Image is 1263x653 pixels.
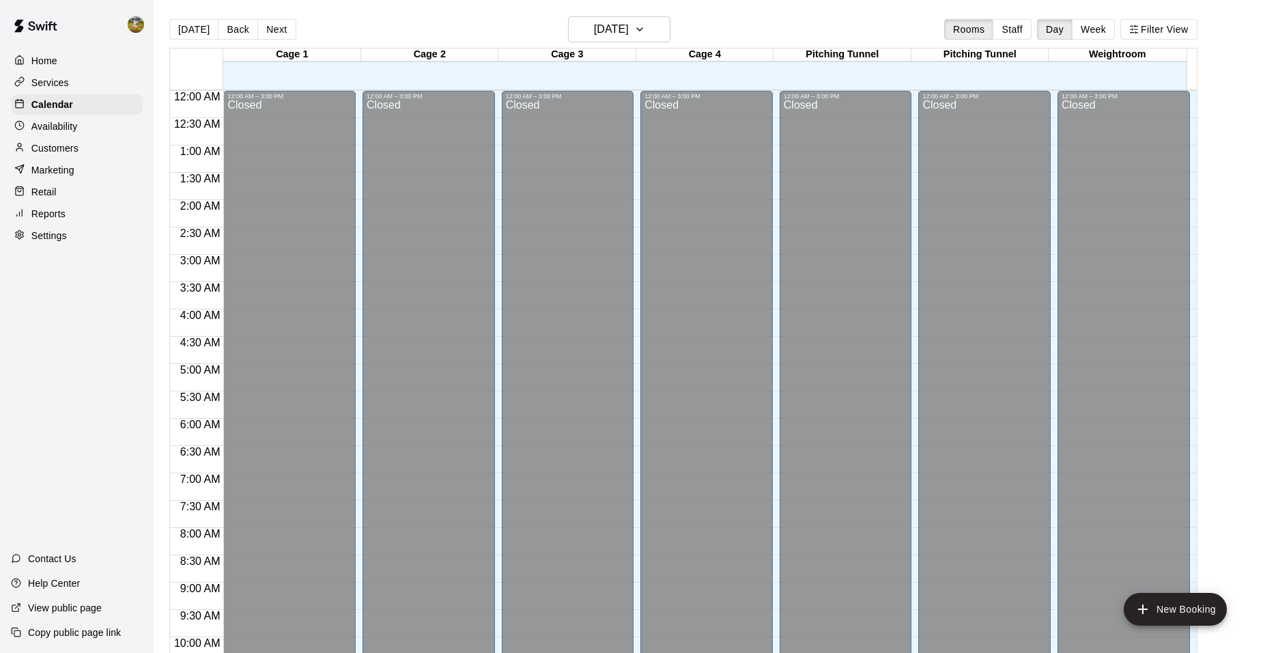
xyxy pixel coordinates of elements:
[177,583,224,594] span: 9:00 AM
[28,552,76,566] p: Contact Us
[636,48,774,61] div: Cage 4
[11,204,143,224] a: Reports
[257,19,296,40] button: Next
[568,16,670,42] button: [DATE]
[31,76,69,89] p: Services
[227,93,352,100] div: 12:00 AM – 3:00 PM
[177,173,224,184] span: 1:30 AM
[177,501,224,512] span: 7:30 AM
[11,116,143,137] a: Availability
[1072,19,1115,40] button: Week
[125,11,154,38] div: Jhonny Montoya
[11,51,143,71] a: Home
[31,120,78,133] p: Availability
[177,391,224,403] span: 5:30 AM
[171,637,224,649] span: 10:00 AM
[28,576,80,590] p: Help Center
[506,93,630,100] div: 12:00 AM – 3:00 PM
[774,48,911,61] div: Pitching Tunnel
[171,118,224,130] span: 12:30 AM
[11,160,143,180] a: Marketing
[367,93,491,100] div: 12:00 AM – 3:00 PM
[11,94,143,115] a: Calendar
[361,48,499,61] div: Cage 2
[177,282,224,294] span: 3:30 AM
[128,16,144,33] img: Jhonny Montoya
[28,626,121,639] p: Copy public page link
[1049,48,1187,61] div: Weightroom
[993,19,1032,40] button: Staff
[223,48,361,61] div: Cage 1
[31,207,66,221] p: Reports
[594,20,629,39] h6: [DATE]
[177,200,224,212] span: 2:00 AM
[11,138,143,158] a: Customers
[177,446,224,458] span: 6:30 AM
[177,364,224,376] span: 5:00 AM
[177,473,224,485] span: 7:00 AM
[911,48,1049,61] div: Pitching Tunnel
[177,419,224,430] span: 6:00 AM
[11,72,143,93] a: Services
[922,93,1047,100] div: 12:00 AM – 3:00 PM
[177,145,224,157] span: 1:00 AM
[31,185,57,199] p: Retail
[1120,19,1197,40] button: Filter View
[644,93,769,100] div: 12:00 AM – 3:00 PM
[171,91,224,102] span: 12:00 AM
[784,93,908,100] div: 12:00 AM – 3:00 PM
[31,98,73,111] p: Calendar
[177,255,224,266] span: 3:00 AM
[177,337,224,348] span: 4:30 AM
[169,19,218,40] button: [DATE]
[177,528,224,540] span: 8:00 AM
[1062,93,1186,100] div: 12:00 AM – 3:00 PM
[11,182,143,202] a: Retail
[177,555,224,567] span: 8:30 AM
[31,229,67,242] p: Settings
[31,141,79,155] p: Customers
[1124,593,1227,626] button: add
[498,48,636,61] div: Cage 3
[1037,19,1073,40] button: Day
[31,163,74,177] p: Marketing
[31,54,57,68] p: Home
[11,225,143,246] a: Settings
[28,601,102,615] p: View public page
[177,610,224,622] span: 9:30 AM
[944,19,993,40] button: Rooms
[177,227,224,239] span: 2:30 AM
[218,19,258,40] button: Back
[177,309,224,321] span: 4:00 AM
